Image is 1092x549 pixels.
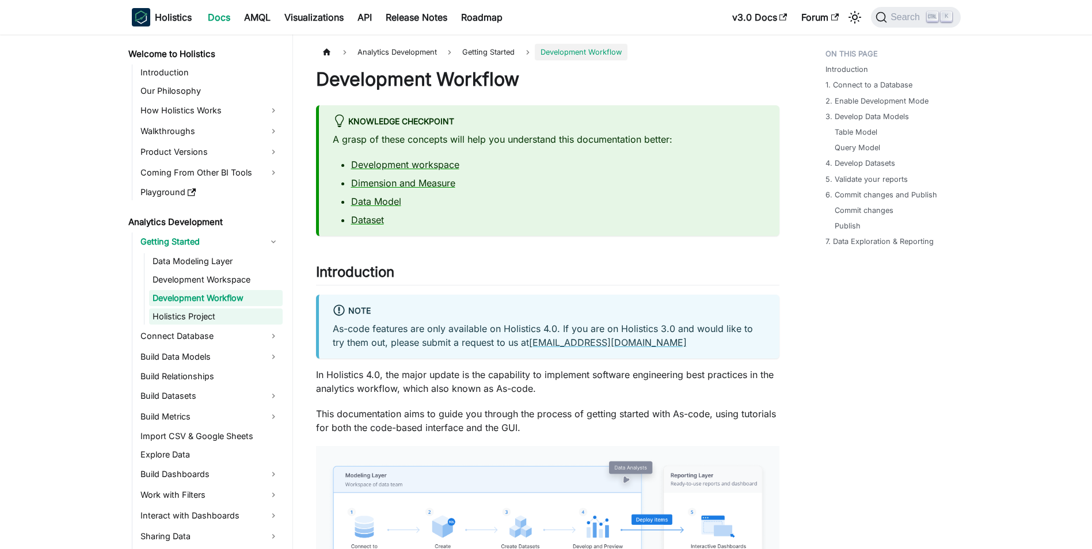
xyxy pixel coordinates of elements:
a: Work with Filters [137,486,283,504]
a: Product Versions [137,143,283,161]
a: HolisticsHolistics [132,8,192,26]
a: Home page [316,44,338,60]
a: Docs [201,8,237,26]
kbd: K [941,12,952,22]
a: Dataset [351,214,384,226]
button: Search (Ctrl+K) [871,7,960,28]
a: Coming From Other BI Tools [137,163,283,182]
a: Analytics Development [125,214,283,230]
a: 3. Develop Data Models [825,111,909,122]
a: 1. Connect to a Database [825,79,912,90]
a: Build Datasets [137,387,283,405]
a: Sharing Data [137,527,283,546]
a: 2. Enable Development Mode [825,96,929,106]
a: Playground [137,184,283,200]
img: Holistics [132,8,150,26]
nav: Breadcrumbs [316,44,779,60]
a: 4. Develop Datasets [825,158,895,169]
a: Query Model [835,142,880,153]
a: 6. Commit changes and Publish [825,189,937,200]
a: Visualizations [277,8,351,26]
a: Forum [794,8,846,26]
a: Build Relationships [137,368,283,384]
h2: Introduction [316,264,779,285]
a: Development Workflow [149,290,283,306]
a: Roadmap [454,8,509,26]
p: A grasp of these concepts will help you understand this documentation better: [333,132,766,146]
a: Welcome to Holistics [125,46,283,62]
a: Build Data Models [137,348,283,366]
div: Knowledge Checkpoint [333,115,766,129]
div: Note [333,304,766,319]
a: Getting Started [137,232,283,251]
a: Holistics Project [149,308,283,325]
nav: Docs sidebar [120,35,293,549]
span: Getting Started [456,44,520,60]
h1: Development Workflow [316,68,779,91]
a: Build Dashboards [137,465,283,483]
a: 5. Validate your reports [825,174,908,185]
a: Introduction [137,64,283,81]
a: How Holistics Works [137,101,283,120]
a: [EMAIL_ADDRESS][DOMAIN_NAME] [529,337,687,348]
a: Our Philosophy [137,83,283,99]
a: Import CSV & Google Sheets [137,428,283,444]
a: v3.0 Docs [725,8,794,26]
p: As-code features are only available on Holistics 4.0. If you are on Holistics 3.0 and would like ... [333,322,766,349]
span: Analytics Development [352,44,443,60]
span: Development Workflow [535,44,627,60]
a: Introduction [825,64,868,75]
a: API [351,8,379,26]
span: Search [887,12,927,22]
a: Development Workspace [149,272,283,288]
a: Walkthroughs [137,122,283,140]
a: Table Model [835,127,877,138]
a: AMQL [237,8,277,26]
a: Data Modeling Layer [149,253,283,269]
button: Switch between dark and light mode (currently light mode) [846,8,864,26]
a: Release Notes [379,8,454,26]
a: Commit changes [835,205,893,216]
b: Holistics [155,10,192,24]
a: Explore Data [137,447,283,463]
p: In Holistics 4.0, the major update is the capability to implement software engineering best pract... [316,368,779,395]
a: 7. Data Exploration & Reporting [825,236,934,247]
a: Publish [835,220,861,231]
a: Build Metrics [137,407,283,426]
a: Connect Database [137,327,283,345]
a: Dimension and Measure [351,177,455,189]
a: Development workspace [351,159,459,170]
a: Interact with Dashboards [137,506,283,525]
a: Data Model [351,196,401,207]
p: This documentation aims to guide you through the process of getting started with As-code, using t... [316,407,779,434]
